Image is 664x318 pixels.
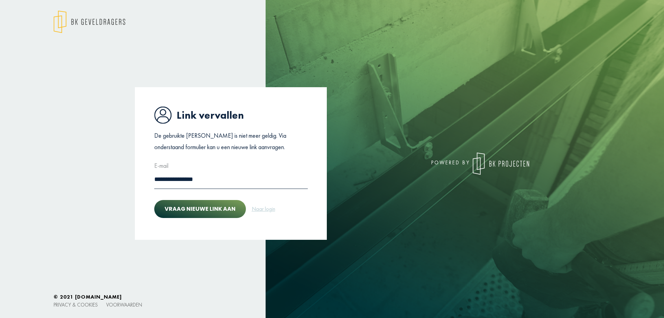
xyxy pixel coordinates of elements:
button: Vraag nieuwe link aan [154,200,246,218]
h6: © 2021 [DOMAIN_NAME] [54,294,610,300]
p: De gebruikte [PERSON_NAME] is niet meer geldig. Via onderstaand formulier kan u een nieuwe link a... [154,130,308,153]
a: Naar login [251,205,276,213]
img: icon [154,106,172,124]
label: E-mail [154,160,168,171]
h1: Link vervallen [154,106,308,124]
div: powered by [337,153,529,175]
img: logo [473,153,529,175]
img: logo [54,10,125,33]
a: Voorwaarden [106,301,142,308]
a: Privacy & cookies [54,301,98,308]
